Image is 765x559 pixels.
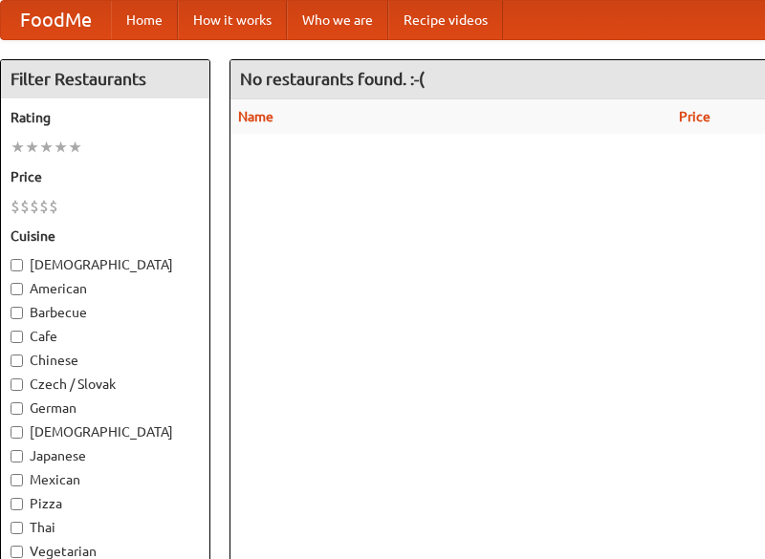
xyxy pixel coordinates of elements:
label: Thai [11,518,200,537]
li: $ [39,196,49,217]
li: ★ [11,137,25,158]
input: [DEMOGRAPHIC_DATA] [11,259,23,271]
h5: Price [11,167,200,186]
input: Cafe [11,331,23,343]
a: Name [238,109,273,124]
a: Price [679,109,710,124]
a: FoodMe [1,1,111,39]
label: Chinese [11,351,200,370]
h4: Filter Restaurants [1,60,209,98]
h5: Cuisine [11,226,200,246]
input: American [11,283,23,295]
li: $ [20,196,30,217]
label: Barbecue [11,303,200,322]
label: American [11,279,200,298]
ng-pluralize: No restaurants found. :-( [240,70,425,88]
input: Barbecue [11,307,23,319]
input: Chinese [11,355,23,367]
label: [DEMOGRAPHIC_DATA] [11,255,200,274]
input: Pizza [11,498,23,510]
a: Home [111,1,178,39]
input: Thai [11,522,23,534]
input: Vegetarian [11,546,23,558]
label: Czech / Slovak [11,375,200,394]
li: $ [49,196,58,217]
li: ★ [39,137,54,158]
li: $ [30,196,39,217]
input: Mexican [11,474,23,486]
label: Pizza [11,494,200,513]
label: Mexican [11,470,200,489]
h5: Rating [11,108,200,127]
input: German [11,402,23,415]
label: Japanese [11,446,200,465]
input: Japanese [11,450,23,462]
li: ★ [25,137,39,158]
label: [DEMOGRAPHIC_DATA] [11,422,200,441]
input: [DEMOGRAPHIC_DATA] [11,426,23,439]
a: Who we are [287,1,388,39]
li: ★ [68,137,82,158]
label: Cafe [11,327,200,346]
a: Recipe videos [388,1,503,39]
a: How it works [178,1,287,39]
label: German [11,398,200,418]
li: ★ [54,137,68,158]
input: Czech / Slovak [11,378,23,391]
li: $ [11,196,20,217]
